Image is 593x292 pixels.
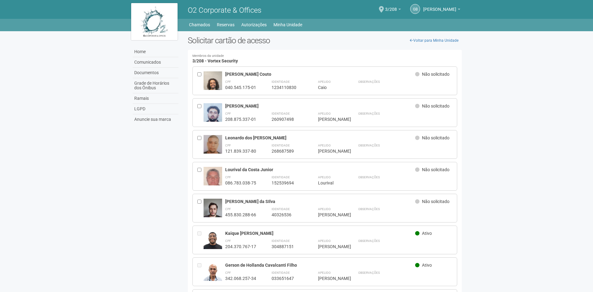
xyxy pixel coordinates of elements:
[225,71,415,77] div: [PERSON_NAME] Couto
[272,212,303,218] div: 40326536
[225,148,256,154] div: 121.839.337-80
[318,239,331,243] strong: Apelido
[133,47,178,57] a: Home
[358,207,380,211] strong: Observações
[272,144,290,147] strong: Identidade
[358,144,380,147] strong: Observações
[272,276,303,281] div: 033651647
[188,36,462,45] h2: Solicitar cartão de acesso
[318,148,343,154] div: [PERSON_NAME]
[225,116,256,122] div: 208.875.337-01
[423,8,460,13] a: [PERSON_NAME]
[318,112,331,115] strong: Apelido
[422,167,449,172] span: Não solicitado
[225,103,415,109] div: [PERSON_NAME]
[423,1,456,12] span: Glauton Borges de Paula
[422,104,449,108] span: Não solicitado
[241,20,267,29] a: Autorizações
[272,80,290,83] strong: Identidade
[272,207,290,211] strong: Identidade
[272,148,303,154] div: 268687589
[131,3,178,40] img: logo.jpg
[272,112,290,115] strong: Identidade
[422,199,449,204] span: Não solicitado
[204,135,222,162] img: user.jpg
[225,176,231,179] strong: CPF
[318,116,343,122] div: [PERSON_NAME]
[204,103,222,126] img: user.jpg
[197,262,204,281] div: Entre em contato com a Aministração para solicitar o cancelamento ou 2a via
[272,239,290,243] strong: Identidade
[318,85,343,90] div: Caio
[406,36,462,45] a: Voltar para Minha Unidade
[318,271,331,274] strong: Apelido
[225,271,231,274] strong: CPF
[410,4,420,14] a: GB
[225,80,231,83] strong: CPF
[272,116,303,122] div: 260907498
[225,112,231,115] strong: CPF
[192,54,458,58] small: Membros da unidade
[358,176,380,179] strong: Observações
[358,112,380,115] strong: Observações
[204,262,222,281] img: user.jpg
[318,212,343,218] div: [PERSON_NAME]
[273,20,302,29] a: Minha Unidade
[385,1,397,12] span: 3/208
[133,104,178,114] a: LGPD
[225,262,415,268] div: Gerson de Hollanda Cavalcanti Filho
[358,239,380,243] strong: Observações
[133,78,178,93] a: Grade de Horários dos Ônibus
[422,263,432,268] span: Ativo
[318,207,331,211] strong: Apelido
[385,8,401,13] a: 3/208
[358,80,380,83] strong: Observações
[318,144,331,147] strong: Apelido
[204,71,222,96] img: user.jpg
[188,6,261,15] span: O2 Corporate & Offices
[225,244,256,249] div: 204.370.767-17
[225,135,415,141] div: Leonardo dos [PERSON_NAME]
[225,207,231,211] strong: CPF
[189,20,210,29] a: Chamados
[225,180,256,186] div: 086.783.038-75
[133,93,178,104] a: Ramais
[225,276,256,281] div: 342.068.257-34
[217,20,234,29] a: Reservas
[204,199,222,223] img: user.jpg
[272,85,303,90] div: 1234110830
[318,180,343,186] div: Lourival
[318,80,331,83] strong: Apelido
[272,244,303,249] div: 304887151
[318,276,343,281] div: [PERSON_NAME]
[422,231,432,236] span: Ativo
[133,114,178,125] a: Anuncie sua marca
[192,54,458,63] h4: 3/208 - Vortex Security
[225,199,415,204] div: [PERSON_NAME] da SIlva
[358,271,380,274] strong: Observações
[225,144,231,147] strong: CPF
[133,68,178,78] a: Documentos
[225,212,256,218] div: 455.830.288-66
[204,167,222,190] img: user.jpg
[225,239,231,243] strong: CPF
[422,72,449,77] span: Não solicitado
[225,85,256,90] div: 040.545.175-01
[197,231,204,249] div: Entre em contato com a Aministração para solicitar o cancelamento ou 2a via
[422,135,449,140] span: Não solicitado
[272,180,303,186] div: 152539694
[225,231,415,236] div: Kaique [PERSON_NAME]
[225,167,415,172] div: Lourival da Costa Junior
[318,244,343,249] div: [PERSON_NAME]
[204,231,222,249] img: user.jpg
[272,271,290,274] strong: Identidade
[133,57,178,68] a: Comunicados
[318,176,331,179] strong: Apelido
[272,176,290,179] strong: Identidade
